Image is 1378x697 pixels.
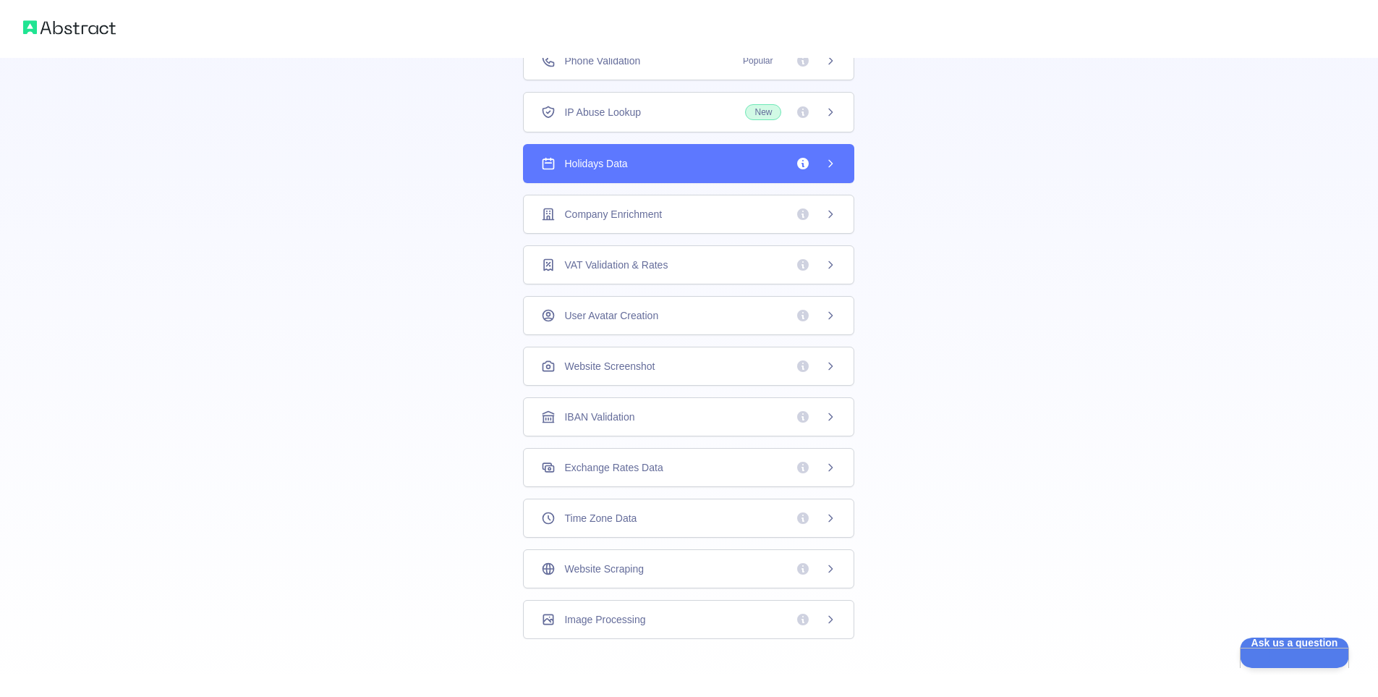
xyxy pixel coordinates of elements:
span: IBAN Validation [564,410,634,424]
iframe: Help Scout Beacon - Open [1240,638,1349,668]
span: Company Enrichment [564,207,662,221]
span: Holidays Data [564,156,627,171]
span: Phone Validation [564,54,640,68]
span: Website Scraping [564,562,643,576]
span: IP Abuse Lookup [564,105,641,119]
span: New [745,104,781,120]
span: Popular [734,54,781,68]
span: VAT Validation & Rates [564,258,668,272]
img: Abstract logo [23,17,116,38]
span: User Avatar Creation [564,308,658,323]
span: Exchange Rates Data [564,460,663,475]
span: Time Zone Data [564,511,637,525]
span: Image Processing [564,612,645,627]
span: Website Screenshot [564,359,655,373]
